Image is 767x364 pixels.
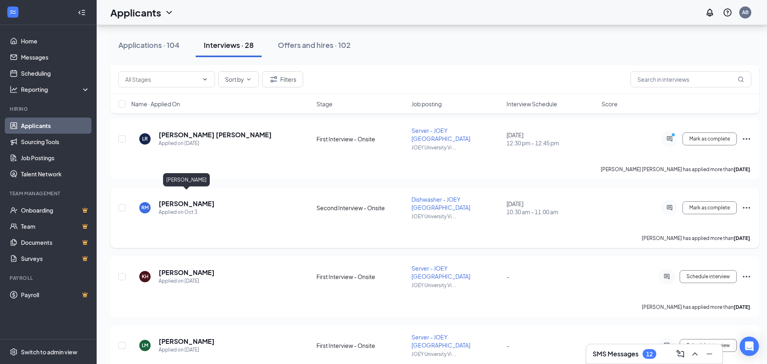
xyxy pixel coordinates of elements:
button: Schedule interview [680,339,737,352]
span: Schedule interview [686,274,730,279]
button: Filter Filters [262,71,303,87]
div: LR [142,135,148,142]
button: Minimize [703,347,716,360]
svg: Filter [269,74,279,84]
span: Server - JOEY [GEOGRAPHIC_DATA] [411,265,470,280]
span: 10:30 am - 11:00 am [507,208,597,216]
a: Home [21,33,90,49]
svg: ChevronDown [164,8,174,17]
svg: PrimaryDot [670,132,679,139]
p: JOEY University Vi ... [411,351,502,358]
a: OnboardingCrown [21,202,90,218]
svg: WorkstreamLogo [9,8,17,16]
span: - [507,342,509,349]
button: Sort byChevronDown [218,71,259,87]
svg: Ellipses [742,203,751,213]
div: First Interview - Onsite [316,135,407,143]
div: 12 [646,351,653,358]
h3: SMS Messages [593,350,639,358]
svg: Collapse [78,8,86,17]
div: Applied on Oct 3 [159,208,215,216]
div: Applied on [DATE] [159,139,272,147]
a: TeamCrown [21,218,90,234]
span: Mark as complete [689,136,730,142]
span: Sort by [225,77,244,82]
div: RM [141,204,149,211]
div: Reporting [21,85,90,93]
span: 12:30 pm - 12:45 pm [507,139,597,147]
span: Name · Applied On [131,100,180,108]
svg: ComposeMessage [676,349,685,359]
svg: QuestionInfo [723,8,732,17]
div: Switch to admin view [21,348,77,356]
button: Mark as complete [682,132,737,145]
p: [PERSON_NAME] [PERSON_NAME] has applied more than . [601,166,751,173]
p: JOEY University Vi ... [411,213,502,220]
div: Open Intercom Messenger [740,337,759,356]
svg: Minimize [705,349,714,359]
div: Applied on [DATE] [159,277,215,285]
span: - [507,273,509,280]
span: Schedule interview [686,343,730,348]
div: Applied on [DATE] [159,346,215,354]
p: [PERSON_NAME] has applied more than . [642,304,751,310]
h1: Applicants [110,6,161,19]
svg: ActiveChat [665,205,674,211]
svg: ActiveChat [662,342,672,349]
span: Job posting [411,100,442,108]
b: [DATE] [734,304,750,310]
svg: ActiveChat [665,136,674,142]
div: [DATE] [507,131,597,147]
b: [DATE] [734,166,750,172]
div: Team Management [10,190,88,197]
svg: Settings [10,348,18,356]
button: ChevronUp [688,347,701,360]
div: [DATE] [507,200,597,216]
span: Score [602,100,618,108]
a: DocumentsCrown [21,234,90,250]
button: ComposeMessage [674,347,687,360]
svg: ChevronDown [246,76,252,83]
p: JOEY University Vi ... [411,282,502,289]
svg: ChevronDown [202,76,208,83]
div: Interviews · 28 [204,40,254,50]
h5: [PERSON_NAME] [159,268,215,277]
svg: Analysis [10,85,18,93]
input: All Stages [125,75,198,84]
div: KH [142,273,149,280]
a: Messages [21,49,90,65]
span: Interview Schedule [507,100,557,108]
svg: Notifications [705,8,715,17]
div: Hiring [10,105,88,112]
svg: Ellipses [742,134,751,144]
a: Sourcing Tools [21,134,90,150]
div: Payroll [10,275,88,281]
a: PayrollCrown [21,287,90,303]
h5: [PERSON_NAME] [159,337,215,346]
div: Offers and hires · 102 [278,40,351,50]
a: Talent Network [21,166,90,182]
h5: [PERSON_NAME] [159,199,215,208]
div: First Interview - Onsite [316,341,407,350]
div: LM [142,342,148,349]
div: Second Interview - Onsite [316,204,407,212]
span: Mark as complete [689,205,730,211]
svg: MagnifyingGlass [738,76,744,83]
b: [DATE] [734,235,750,241]
svg: Ellipses [742,272,751,281]
button: Schedule interview [680,270,737,283]
span: Server - JOEY [GEOGRAPHIC_DATA] [411,333,470,349]
a: Applicants [21,118,90,134]
p: JOEY University Vi ... [411,144,502,151]
div: Applications · 104 [118,40,180,50]
h5: [PERSON_NAME] [PERSON_NAME] [159,130,272,139]
svg: ActiveChat [662,273,672,280]
div: AB [742,9,748,16]
p: [PERSON_NAME] has applied more than . [642,235,751,242]
svg: ChevronUp [690,349,700,359]
div: [PERSON_NAME] [163,173,210,186]
a: Job Postings [21,150,90,166]
input: Search in interviews [631,71,751,87]
a: SurveysCrown [21,250,90,267]
button: Mark as complete [682,201,737,214]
